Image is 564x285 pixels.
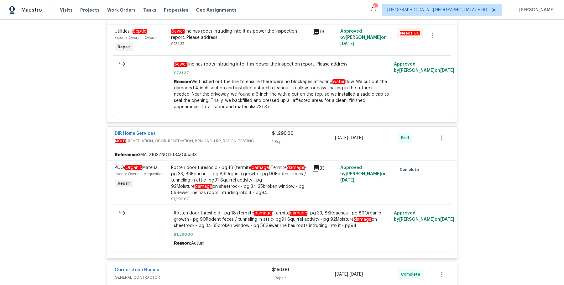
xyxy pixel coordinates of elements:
span: Approved by [PERSON_NAME] on [340,29,387,46]
span: Exterior Overall - Overall [115,36,157,40]
span: Properties [164,7,188,13]
span: $731.37 [174,70,390,76]
em: Sewer [174,62,187,67]
em: Septic [133,29,147,34]
span: Projects [80,7,100,13]
div: 649 [373,4,377,10]
em: damage [254,211,272,216]
em: Organic [125,165,142,170]
span: $731.37 [171,42,184,46]
span: Rotten door threshold - pg 18 (termite )Termite - pg 33, 88Roaches - pg 89Organic growth - pg 90R... [174,210,390,229]
span: Repair [115,180,133,187]
span: [DATE] [350,272,363,277]
span: _REMEDIATION, ODOR_REMEDIATION, BRN_AND_LRR, RADON_TESTING [115,138,272,144]
span: $150.00 [272,268,289,272]
span: [PERSON_NAME] [517,7,555,13]
span: - [335,135,363,141]
div: Rotten door threshold - pg 18 (termite )Termite - pg 33, 88Roaches - pg 89Organic growth - pg 90R... [171,165,308,196]
b: Reference: [115,152,138,158]
span: [DATE] [440,217,454,222]
em: damage [354,217,372,222]
a: Cornerstone Homes [115,268,159,272]
div: 1 Repair [272,275,335,281]
span: Tasks [143,8,156,12]
div: 16 [312,28,337,36]
span: Reason: [174,241,191,245]
span: Work Orders [107,7,136,13]
div: 3MAJ2163ZN0J1-f34045a83 [107,149,457,161]
em: damage [290,211,307,216]
span: [DATE] [335,136,348,140]
span: Complete [400,166,421,173]
span: [DATE] [335,272,348,277]
span: Reason: [174,80,191,84]
div: 33 [312,165,337,172]
div: line has roots intruding into it as power the inspection report. Please address [171,28,308,41]
span: Complete [401,271,423,277]
span: $1,290.00 [272,131,294,136]
span: Visits [60,7,73,13]
span: Geo Assignments [196,7,237,13]
span: Maestro [21,7,42,13]
span: line has roots intruding into it as power the inspection report. Please address [174,61,390,67]
span: [DATE] [350,136,363,140]
span: Actual [191,241,204,245]
span: Interior Overall - Acquisition [115,172,164,176]
span: ACQ: Material [115,165,159,170]
span: [DATE] [340,178,354,182]
span: Approved by [PERSON_NAME] on [340,166,387,182]
em: damage [287,165,305,170]
span: Utilities - [115,29,147,34]
span: - [335,271,363,277]
span: Approved by [PERSON_NAME] on [394,62,454,73]
em: water [332,79,345,84]
em: Sewer [171,29,185,34]
span: GENERAL_CONTRACTOR [115,274,272,281]
div: 1 Repair [272,139,335,145]
span: Approved by [PERSON_NAME] on [394,211,454,222]
em: MOLD [115,139,126,143]
a: DIR Home Services [115,131,156,136]
span: We flushed out the line to ensure there were no blockages affecting flow. We cut out the damaged ... [174,79,389,109]
span: $1,290.00 [174,231,390,238]
em: Needs QC [400,31,420,35]
span: $1,290.00 [171,197,190,201]
span: [GEOGRAPHIC_DATA], [GEOGRAPHIC_DATA] + 60 [387,7,487,13]
span: [DATE] [340,42,354,46]
span: Repair [115,44,133,50]
em: damage [195,184,212,189]
em: damage [251,165,269,170]
span: [DATE] [440,68,454,73]
span: Paid [401,135,411,141]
